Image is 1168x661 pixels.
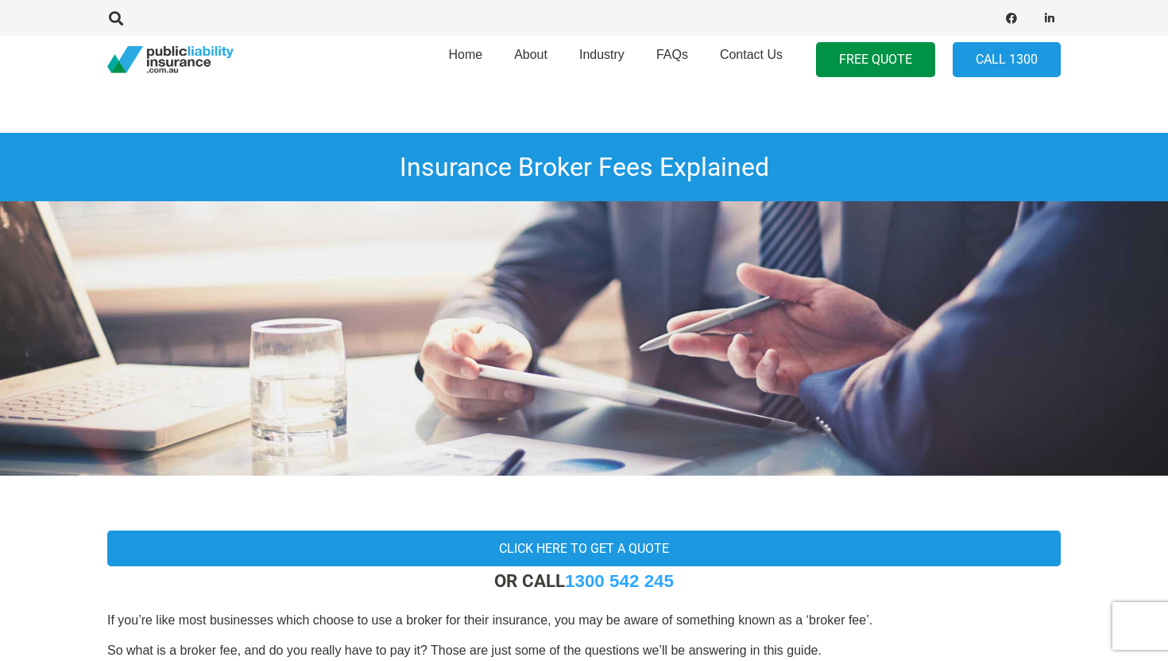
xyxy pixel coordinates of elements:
a: FREE QUOTE [816,42,935,78]
a: 1300 542 245 [565,571,674,591]
a: Click here to get a quote [107,531,1061,566]
span: Contact Us [720,48,783,61]
span: Home [448,48,482,61]
a: Home [432,31,498,88]
a: FAQs [640,31,704,88]
p: So what is a broker fee, and do you really have to pay it? Those are just some of the questions w... [107,642,1061,659]
a: Call 1300 [953,42,1061,78]
a: Industry [563,31,640,88]
span: FAQs [656,48,688,61]
span: About [514,48,547,61]
strong: OR CALL [494,570,674,591]
a: pli_logotransparent [107,46,234,74]
a: About [498,31,563,88]
p: If you’re like most businesses which choose to use a broker for their insurance, you may be aware... [107,612,1061,629]
a: LinkedIn [1038,7,1061,29]
span: Industry [579,48,625,61]
a: Facebook [1000,7,1023,29]
a: Search [100,11,132,25]
a: Contact Us [704,31,799,88]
